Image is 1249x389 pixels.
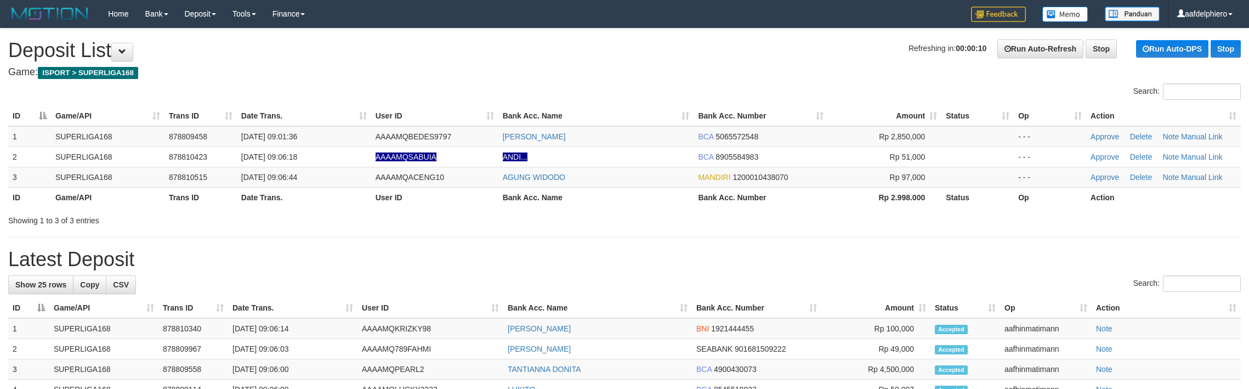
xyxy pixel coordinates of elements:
[1000,318,1092,339] td: aafhinmatimann
[8,40,1241,61] h1: Deposit List
[8,67,1241,78] h4: Game:
[15,280,66,289] span: Show 25 rows
[158,318,228,339] td: 878810340
[158,359,228,380] td: 878809558
[1091,132,1119,141] a: Approve
[1181,132,1223,141] a: Manual Link
[503,153,527,161] a: ANDI...
[694,187,828,207] th: Bank Acc. Number
[935,325,968,334] span: Accepted
[49,298,158,318] th: Game/API: activate to sort column ascending
[971,7,1026,22] img: Feedback.jpg
[821,318,930,339] td: Rp 100,000
[357,359,503,380] td: AAAAMQPEARL2
[113,280,129,289] span: CSV
[1211,40,1241,58] a: Stop
[228,298,357,318] th: Date Trans.: activate to sort column ascending
[821,359,930,380] td: Rp 4,500,000
[714,365,757,374] span: Copy 4900430073 to clipboard
[508,324,571,333] a: [PERSON_NAME]
[1042,7,1088,22] img: Button%20Memo.svg
[357,339,503,359] td: AAAAMQ789FAHMI
[158,339,228,359] td: 878809967
[1105,7,1160,21] img: panduan.png
[49,318,158,339] td: SUPERLIGA168
[1086,187,1241,207] th: Action
[371,187,498,207] th: User ID
[8,339,49,359] td: 2
[8,249,1241,270] h1: Latest Deposit
[51,126,164,147] td: SUPERLIGA168
[357,318,503,339] td: AAAAMQKRIZKY98
[1181,153,1223,161] a: Manual Link
[51,106,164,126] th: Game/API: activate to sort column ascending
[376,173,444,182] span: AAAAMQACENG10
[241,173,297,182] span: [DATE] 09:06:44
[711,324,754,333] span: Copy 1921444455 to clipboard
[1133,275,1241,292] label: Search:
[8,275,73,294] a: Show 25 rows
[8,318,49,339] td: 1
[1091,153,1119,161] a: Approve
[692,298,821,318] th: Bank Acc. Number: activate to sort column ascending
[698,173,730,182] span: MANDIRI
[698,153,713,161] span: BCA
[828,187,941,207] th: Rp 2.998.000
[1133,83,1241,100] label: Search:
[371,106,498,126] th: User ID: activate to sort column ascending
[8,146,51,167] td: 2
[1014,187,1086,207] th: Op
[1000,359,1092,380] td: aafhinmatimann
[935,345,968,354] span: Accepted
[164,187,237,207] th: Trans ID
[696,365,712,374] span: BCA
[8,5,92,22] img: MOTION_logo.png
[51,146,164,167] td: SUPERLIGA168
[1014,106,1086,126] th: Op: activate to sort column ascending
[73,275,106,294] a: Copy
[1136,40,1208,58] a: Run Auto-DPS
[1014,167,1086,187] td: - - -
[1163,153,1179,161] a: Note
[941,106,1014,126] th: Status: activate to sort column ascending
[1163,132,1179,141] a: Note
[1130,153,1152,161] a: Delete
[696,324,709,333] span: BNI
[997,40,1083,58] a: Run Auto-Refresh
[1130,173,1152,182] a: Delete
[8,187,51,207] th: ID
[49,359,158,380] td: SUPERLIGA168
[8,106,51,126] th: ID: activate to sort column descending
[1092,298,1241,318] th: Action: activate to sort column ascending
[498,187,694,207] th: Bank Acc. Name
[51,187,164,207] th: Game/API
[890,173,926,182] span: Rp 97,000
[376,132,452,141] span: AAAAMQBEDES9797
[941,187,1014,207] th: Status
[237,106,371,126] th: Date Trans.: activate to sort column ascending
[508,345,571,353] a: [PERSON_NAME]
[80,280,99,289] span: Copy
[508,365,581,374] a: TANTIANNA DONITA
[696,345,733,353] span: SEABANK
[716,153,758,161] span: Copy 8905584983 to clipboard
[1163,173,1179,182] a: Note
[821,298,930,318] th: Amount: activate to sort column ascending
[1014,146,1086,167] td: - - -
[8,298,49,318] th: ID: activate to sort column descending
[8,211,512,226] div: Showing 1 to 3 of 3 entries
[49,339,158,359] td: SUPERLIGA168
[716,132,758,141] span: Copy 5065572548 to clipboard
[1086,106,1241,126] th: Action: activate to sort column ascending
[241,132,297,141] span: [DATE] 09:01:36
[1096,365,1112,374] a: Note
[1091,173,1119,182] a: Approve
[828,106,941,126] th: Amount: activate to sort column ascending
[164,106,237,126] th: Trans ID: activate to sort column ascending
[8,167,51,187] td: 3
[169,132,207,141] span: 878809458
[698,132,713,141] span: BCA
[228,318,357,339] td: [DATE] 09:06:14
[8,126,51,147] td: 1
[935,365,968,375] span: Accepted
